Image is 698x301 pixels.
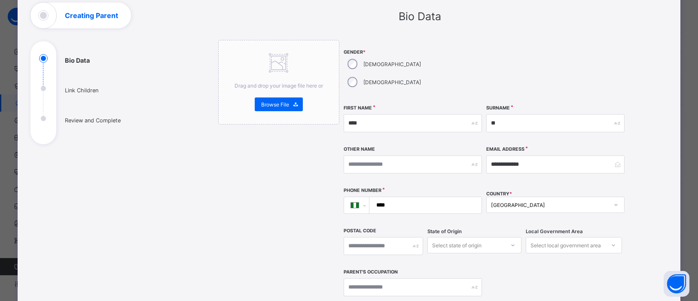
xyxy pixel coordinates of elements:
button: Open asap [664,271,689,297]
label: Surname [486,105,510,111]
span: Bio Data [399,10,441,23]
span: Browse File [261,101,289,108]
div: Drag and drop your image file here orBrowse File [218,40,339,125]
div: [GEOGRAPHIC_DATA] [491,202,609,208]
span: Drag and drop your image file here or [235,82,323,89]
span: Gender [344,49,482,55]
span: COUNTRY [486,191,512,197]
div: Select local government area [530,237,601,253]
label: [DEMOGRAPHIC_DATA] [363,61,421,67]
label: Phone Number [344,188,381,193]
span: Local Government Area [526,228,583,234]
label: Email Address [486,146,524,152]
label: [DEMOGRAPHIC_DATA] [363,79,421,85]
label: Parent's Occupation [344,269,398,275]
label: Postal Code [344,228,376,234]
div: Select state of origin [432,237,482,253]
label: Other Name [344,146,375,152]
span: State of Origin [427,228,462,234]
label: First Name [344,105,372,111]
h1: Creating Parent [65,12,118,19]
